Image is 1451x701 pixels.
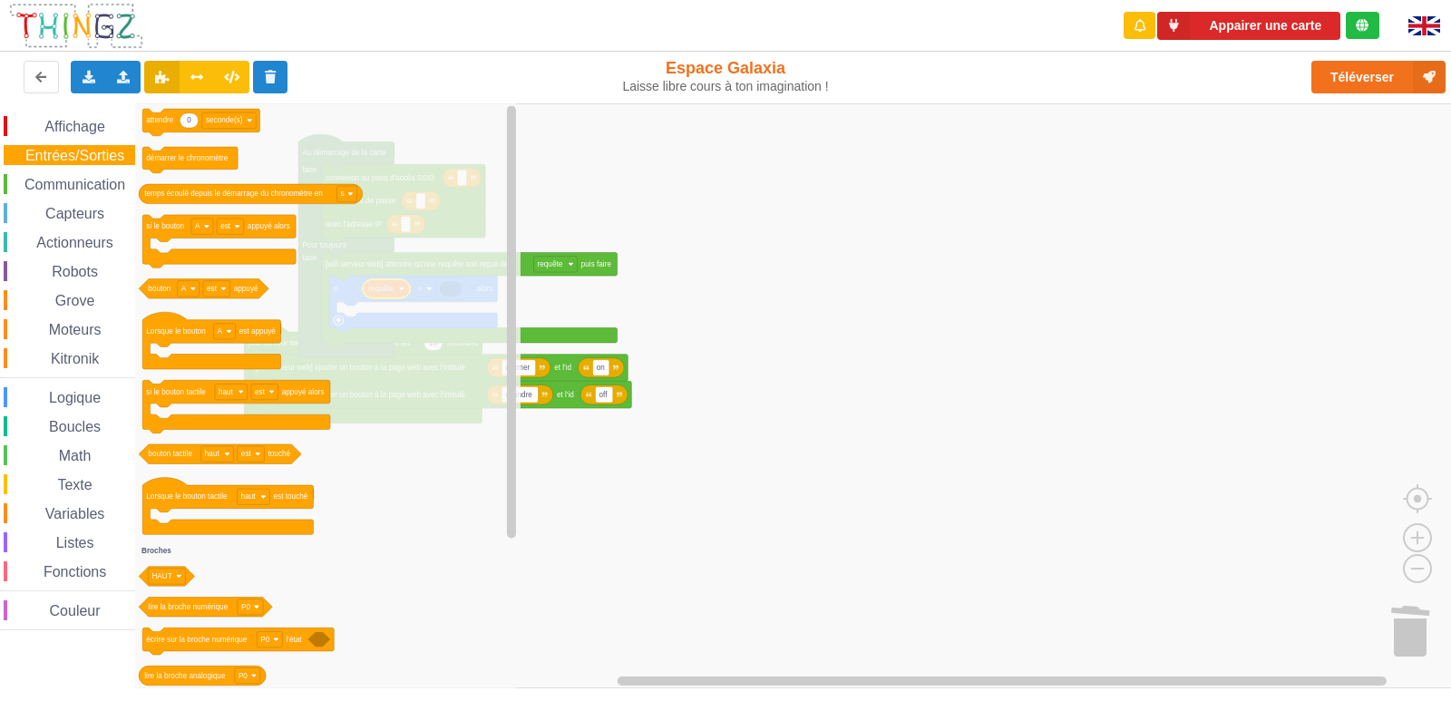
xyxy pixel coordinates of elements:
span: Communication [22,177,128,192]
text: lire la broche numérique [148,603,228,611]
text: P0 [241,603,250,611]
text: temps écoulé depuis le démarrage du chronomètre en [144,190,323,198]
text: l'état [287,635,303,643]
span: Math [56,448,94,463]
text: puis faire [581,260,612,268]
text: seconde(s) [206,116,243,124]
span: Capteurs [43,206,107,221]
span: Fonctions [41,564,109,579]
text: haut [205,450,220,458]
img: thingz_logo.png [8,2,144,50]
span: Entrées/Sorties [23,148,127,163]
text: bouton [148,285,170,293]
text: est [255,387,266,395]
text: A [218,327,223,336]
span: Grove [53,293,98,308]
text: est [220,222,231,230]
text: est [241,450,252,458]
text: 0 [187,116,191,124]
text: si le bouton tactile [146,387,206,395]
text: A [195,222,200,230]
text: HAUT [151,572,171,580]
span: Variables [43,506,108,521]
text: lire la broche analogique [144,671,226,679]
text: appuyé alors [248,222,290,230]
text: démarrer le chronomètre [146,154,229,162]
button: Téléverser [1311,61,1446,93]
span: Logique [46,390,103,405]
span: Listes [54,535,97,550]
text: et l'id [557,391,574,399]
text: appuyé alors [282,387,325,395]
div: Laisse libre cours à ton imagination ! [601,79,851,94]
text: A [181,285,187,293]
text: et l'id [554,364,571,372]
text: Broches [141,547,171,555]
span: Affichage [42,119,107,134]
text: attendre [146,116,173,124]
text: P0 [239,671,248,679]
span: Boucles [46,419,103,434]
div: Tu es connecté au serveur de création de Thingz [1346,12,1379,39]
text: Lorsque le bouton tactile [146,492,228,501]
span: Kitronik [48,351,102,366]
button: Appairer une carte [1157,12,1340,40]
text: appuyé [234,285,258,293]
text: est touché [274,492,308,501]
text: Lorsque le bouton [146,327,206,336]
text: P0 [260,635,269,643]
text: haut [241,492,257,501]
span: Robots [49,264,101,279]
div: Espace Galaxia [601,58,851,94]
span: Texte [54,477,94,492]
img: gb.png [1408,16,1440,35]
text: si le bouton [146,222,184,230]
span: Couleur [47,603,103,618]
text: s [341,190,345,198]
text: off [599,391,609,399]
text: est appuyé [239,327,277,336]
text: bouton tactile [148,450,192,458]
text: requête [538,260,563,268]
text: on [597,364,606,372]
span: Moteurs [46,322,104,337]
text: écrire sur la broche numérique [146,635,247,643]
text: touché [268,450,290,458]
text: haut [219,387,234,395]
span: Actionneurs [34,235,116,250]
text: est [207,285,218,293]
